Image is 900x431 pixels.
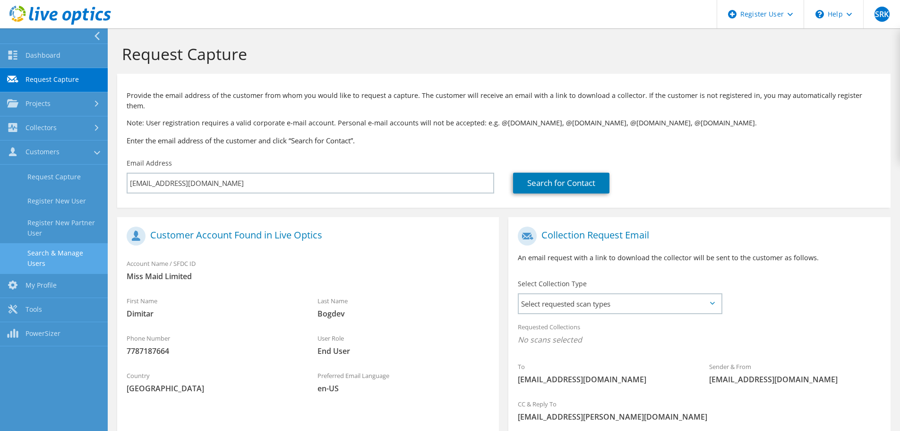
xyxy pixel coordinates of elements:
a: Search for Contact [513,173,609,194]
span: en-US [317,383,489,394]
span: [GEOGRAPHIC_DATA] [127,383,299,394]
span: [EMAIL_ADDRESS][DOMAIN_NAME] [518,374,690,385]
label: Select Collection Type [518,279,587,289]
div: CC & Reply To [508,394,890,427]
span: [EMAIL_ADDRESS][DOMAIN_NAME] [709,374,881,385]
h3: Enter the email address of the customer and click “Search for Contact”. [127,135,881,146]
h1: Request Capture [122,44,881,64]
span: Miss Maid Limited [127,271,489,281]
span: Select requested scan types [519,294,720,313]
p: Provide the email address of the customer from whom you would like to request a capture. The cust... [127,90,881,111]
label: Email Address [127,158,172,168]
span: SRK [874,7,890,22]
div: To [508,357,699,389]
div: Phone Number [117,328,308,361]
span: [EMAIL_ADDRESS][PERSON_NAME][DOMAIN_NAME] [518,412,881,422]
span: 7787187664 [127,346,299,356]
span: End User [317,346,489,356]
p: Note: User registration requires a valid corporate e-mail account. Personal e-mail accounts will ... [127,118,881,128]
svg: \n [815,10,824,18]
div: First Name [117,291,308,324]
span: No scans selected [518,334,881,345]
h1: Customer Account Found in Live Optics [127,227,485,246]
span: Bogdev [317,308,489,319]
div: Requested Collections [508,317,890,352]
div: User Role [308,328,499,361]
span: Dimitar [127,308,299,319]
div: Sender & From [700,357,891,389]
div: Account Name / SFDC ID [117,254,499,286]
p: An email request with a link to download the collector will be sent to the customer as follows. [518,253,881,263]
div: Last Name [308,291,499,324]
h1: Collection Request Email [518,227,876,246]
div: Preferred Email Language [308,366,499,398]
div: Country [117,366,308,398]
